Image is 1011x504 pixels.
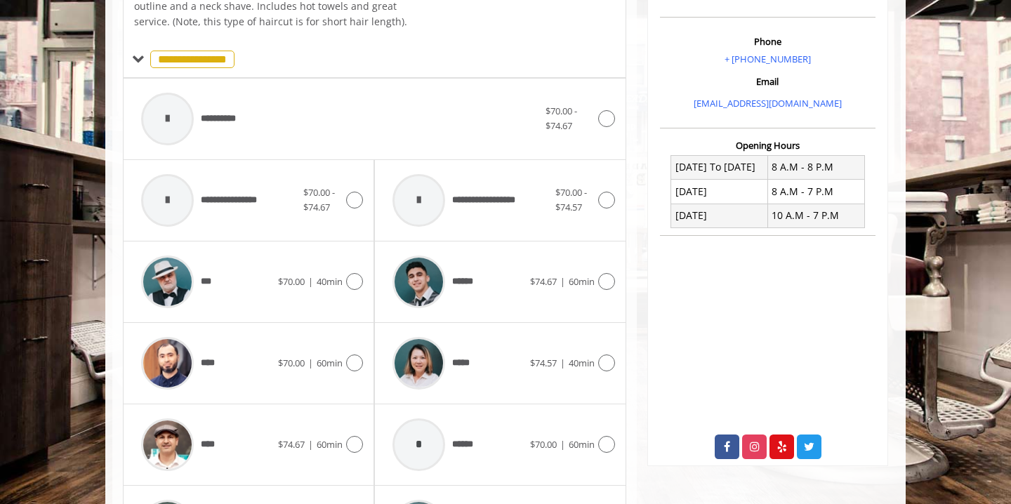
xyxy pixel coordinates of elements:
span: | [308,438,313,451]
a: + [PHONE_NUMBER] [725,53,811,65]
span: | [308,275,313,288]
span: 60min [569,275,595,288]
h3: Phone [663,37,872,46]
span: $70.00 [278,357,305,369]
h3: Email [663,77,872,86]
span: $70.00 - $74.67 [303,186,335,213]
span: 40min [569,357,595,369]
span: 60min [569,438,595,451]
td: [DATE] [671,180,768,204]
td: 8 A.M - 7 P.M [767,180,864,204]
h3: Opening Hours [660,140,875,150]
span: | [560,438,565,451]
a: [EMAIL_ADDRESS][DOMAIN_NAME] [694,97,842,110]
td: 10 A.M - 7 P.M [767,204,864,227]
td: [DATE] [671,204,768,227]
span: | [308,357,313,369]
span: $74.57 [530,357,557,369]
span: 60min [317,357,343,369]
span: | [560,357,565,369]
span: $74.67 [530,275,557,288]
span: $70.00 - $74.57 [555,186,587,213]
span: 60min [317,438,343,451]
span: 40min [317,275,343,288]
span: | [560,275,565,288]
span: $70.00 [530,438,557,451]
span: $70.00 - $74.67 [546,105,577,132]
span: $70.00 [278,275,305,288]
span: $74.67 [278,438,305,451]
td: [DATE] To [DATE] [671,155,768,179]
td: 8 A.M - 8 P.M [767,155,864,179]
